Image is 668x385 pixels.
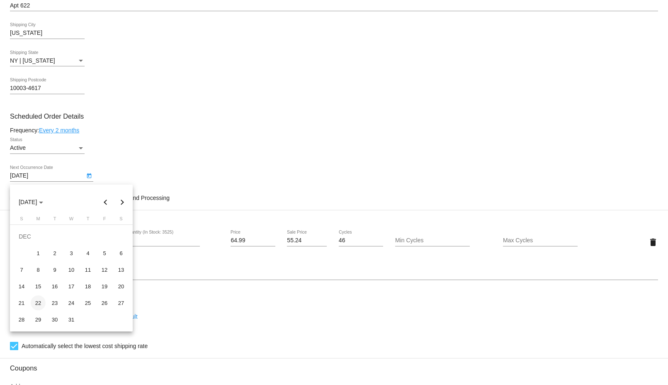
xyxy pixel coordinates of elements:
[31,295,46,310] div: 22
[63,295,80,311] td: December 24, 2025
[64,312,79,327] div: 31
[13,228,129,245] td: DEC
[31,246,46,261] div: 1
[47,246,62,261] div: 2
[63,245,80,261] td: December 3, 2025
[114,295,129,310] div: 27
[114,246,129,261] div: 6
[80,295,96,311] td: December 25, 2025
[97,194,114,210] button: Previous month
[30,245,46,261] td: December 1, 2025
[80,278,96,295] td: December 18, 2025
[47,262,62,277] div: 9
[47,312,62,327] div: 30
[113,261,129,278] td: December 13, 2025
[113,278,129,295] td: December 20, 2025
[46,261,63,278] td: December 9, 2025
[13,311,30,328] td: December 28, 2025
[114,194,131,210] button: Next month
[31,279,46,294] div: 15
[80,261,96,278] td: December 11, 2025
[97,246,112,261] div: 5
[47,295,62,310] div: 23
[96,216,113,224] th: Friday
[97,279,112,294] div: 19
[46,311,63,328] td: December 30, 2025
[64,262,79,277] div: 10
[12,194,50,210] button: Choose month and year
[80,246,95,261] div: 4
[31,312,46,327] div: 29
[30,261,46,278] td: December 8, 2025
[96,295,113,311] td: December 26, 2025
[14,312,29,327] div: 28
[13,261,30,278] td: December 7, 2025
[30,278,46,295] td: December 15, 2025
[80,262,95,277] div: 11
[46,295,63,311] td: December 23, 2025
[31,262,46,277] div: 8
[113,216,129,224] th: Saturday
[114,279,129,294] div: 20
[46,278,63,295] td: December 16, 2025
[96,278,113,295] td: December 19, 2025
[63,261,80,278] td: December 10, 2025
[14,279,29,294] div: 14
[97,295,112,310] div: 26
[80,295,95,310] div: 25
[64,246,79,261] div: 3
[13,278,30,295] td: December 14, 2025
[80,245,96,261] td: December 4, 2025
[14,295,29,310] div: 21
[64,295,79,310] div: 24
[30,216,46,224] th: Monday
[47,279,62,294] div: 16
[114,262,129,277] div: 13
[13,295,30,311] td: December 21, 2025
[113,295,129,311] td: December 27, 2025
[19,199,43,205] span: [DATE]
[64,279,79,294] div: 17
[96,261,113,278] td: December 12, 2025
[46,216,63,224] th: Tuesday
[30,311,46,328] td: December 29, 2025
[14,262,29,277] div: 7
[63,278,80,295] td: December 17, 2025
[80,279,95,294] div: 18
[63,311,80,328] td: December 31, 2025
[80,216,96,224] th: Thursday
[113,245,129,261] td: December 6, 2025
[46,245,63,261] td: December 2, 2025
[97,262,112,277] div: 12
[96,245,113,261] td: December 5, 2025
[30,295,46,311] td: December 22, 2025
[13,216,30,224] th: Sunday
[63,216,80,224] th: Wednesday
